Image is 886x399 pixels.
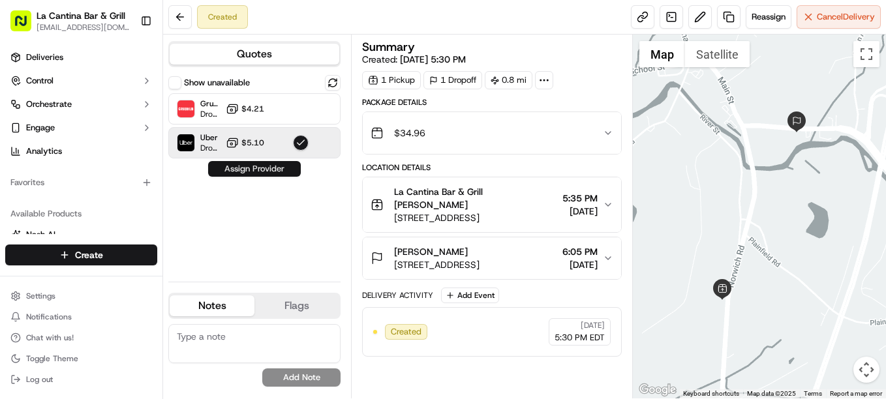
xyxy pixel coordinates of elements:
[37,9,125,22] span: La Cantina Bar & Grill
[5,224,157,245] button: Nash AI
[394,245,468,258] span: [PERSON_NAME]
[5,370,157,389] button: Log out
[13,13,39,39] img: Nash
[26,332,74,343] span: Chat with us!
[241,104,264,114] span: $4.21
[5,141,157,162] a: Analytics
[26,229,55,241] span: Nash AI
[40,202,95,213] span: Regen Pajulas
[26,291,100,304] span: Knowledge Base
[746,5,791,29] button: Reassign
[5,308,157,326] button: Notifications
[26,353,78,364] span: Toggle Theme
[26,98,72,110] span: Orchestrate
[423,71,482,89] div: 1 Dropoff
[817,11,875,23] span: Cancel Delivery
[5,172,157,193] div: Favorites
[5,70,157,91] button: Control
[105,202,132,213] span: [DATE]
[636,381,679,398] img: Google
[441,288,499,303] button: Add Event
[639,41,685,67] button: Show street map
[394,126,425,140] span: $34.96
[202,167,237,183] button: See all
[5,287,157,305] button: Settings
[562,245,598,258] span: 6:05 PM
[400,53,466,65] span: [DATE] 5:30 PM
[394,185,557,211] span: La Cantina Bar & Grill [PERSON_NAME]
[27,125,51,148] img: 9188753566659_6852d8bf1fb38e338040_72.png
[804,390,822,397] a: Terms (opens in new tab)
[208,161,301,177] button: Assign Provider
[853,357,879,383] button: Map camera controls
[636,381,679,398] a: Open this area in Google Maps (opens a new window)
[5,203,157,224] div: Available Products
[200,98,221,109] span: Grubhub
[26,52,63,63] span: Deliveries
[177,100,194,117] img: Grubhub
[98,202,102,213] span: •
[562,205,598,218] span: [DATE]
[5,94,157,115] button: Orchestrate
[26,75,53,87] span: Control
[363,177,621,232] button: La Cantina Bar & Grill [PERSON_NAME][STREET_ADDRESS]5:35 PM[DATE]
[5,5,135,37] button: La Cantina Bar & Grill[EMAIL_ADDRESS][DOMAIN_NAME]
[5,47,157,68] a: Deliveries
[59,138,179,148] div: We're available if you need us!
[13,190,34,211] img: Regen Pajulas
[40,237,106,248] span: [PERSON_NAME]
[26,122,55,134] span: Engage
[59,125,214,138] div: Start new chat
[394,211,557,224] span: [STREET_ADDRESS]
[170,44,339,65] button: Quotes
[685,41,750,67] button: Show satellite imagery
[200,132,221,143] span: Uber
[752,11,786,23] span: Reassign
[5,329,157,347] button: Chat with us!
[26,291,55,301] span: Settings
[362,97,622,108] div: Package Details
[362,71,421,89] div: 1 Pickup
[8,286,105,310] a: 📗Knowledge Base
[110,293,121,303] div: 💻
[115,237,142,248] span: [DATE]
[5,117,157,138] button: Engage
[13,225,34,246] img: Masood Aslam
[226,136,264,149] button: $5.10
[177,134,194,151] img: Uber
[222,128,237,144] button: Start new chat
[362,41,415,53] h3: Summary
[184,77,250,89] label: Show unavailable
[362,290,433,301] div: Delivery Activity
[170,295,254,316] button: Notes
[485,71,532,89] div: 0.8 mi
[830,390,882,397] a: Report a map error
[562,192,598,205] span: 5:35 PM
[92,302,158,312] a: Powered byPylon
[13,125,37,148] img: 1736555255976-a54dd68f-1ca7-489b-9aae-adbdc363a1c4
[555,332,605,344] span: 5:30 PM EDT
[37,22,130,33] button: [EMAIL_ADDRESS][DOMAIN_NAME]
[10,229,152,241] a: Nash AI
[226,102,264,115] button: $4.21
[75,248,103,261] span: Create
[241,138,264,148] span: $5.10
[200,109,221,119] span: Dropoff ETA 18 minutes
[581,320,605,331] span: [DATE]
[34,84,235,98] input: Got a question? Start typing here...
[362,162,622,173] div: Location Details
[363,112,621,154] button: $34.96
[562,258,598,271] span: [DATE]
[26,238,37,248] img: 1736555255976-a54dd68f-1ca7-489b-9aae-adbdc363a1c4
[13,293,23,303] div: 📗
[200,143,221,153] span: Dropoff ETA 24 minutes
[391,326,421,338] span: Created
[105,286,215,310] a: 💻API Documentation
[26,145,62,157] span: Analytics
[5,349,157,368] button: Toggle Theme
[26,203,37,213] img: 1736555255976-a54dd68f-1ca7-489b-9aae-adbdc363a1c4
[254,295,339,316] button: Flags
[123,291,209,304] span: API Documentation
[362,53,466,66] span: Created:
